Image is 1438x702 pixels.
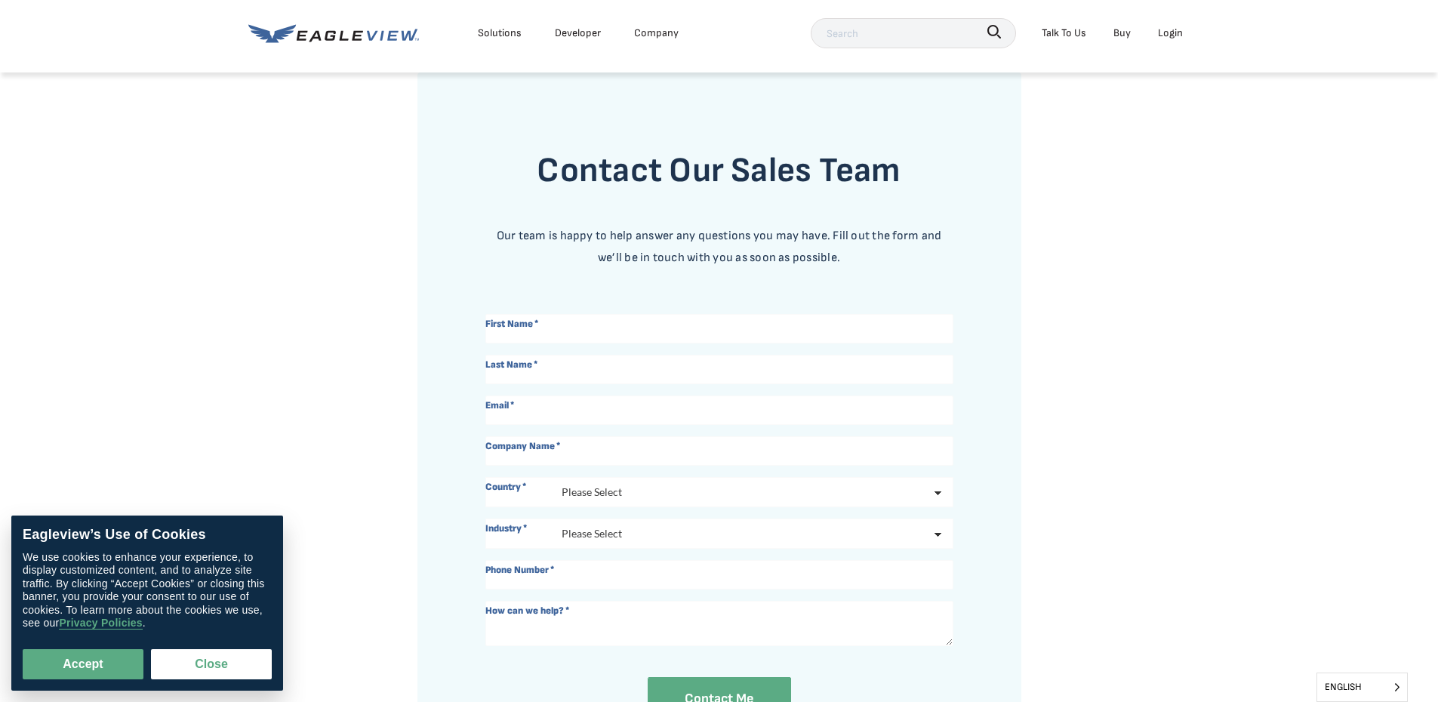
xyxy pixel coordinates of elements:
button: Accept [23,649,143,679]
div: Talk To Us [1042,23,1086,42]
div: Company [634,23,679,42]
div: Login [1158,23,1183,42]
button: Close [151,649,272,679]
aside: Language selected: English [1316,673,1408,702]
strong: Contact Our Sales Team [537,150,901,192]
input: Search [811,18,1016,48]
div: Eagleview’s Use of Cookies [23,527,272,543]
div: Our team is happy to help answer any questions you may have. Fill out the form and we’ll be in to... [485,226,953,269]
div: We use cookies to enhance your experience, to display customized content, and to analyze site tra... [23,551,272,630]
a: Buy [1113,23,1131,42]
a: Developer [555,23,601,42]
div: Solutions [478,23,522,42]
a: Privacy Policies [59,617,142,630]
span: English [1317,673,1407,701]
